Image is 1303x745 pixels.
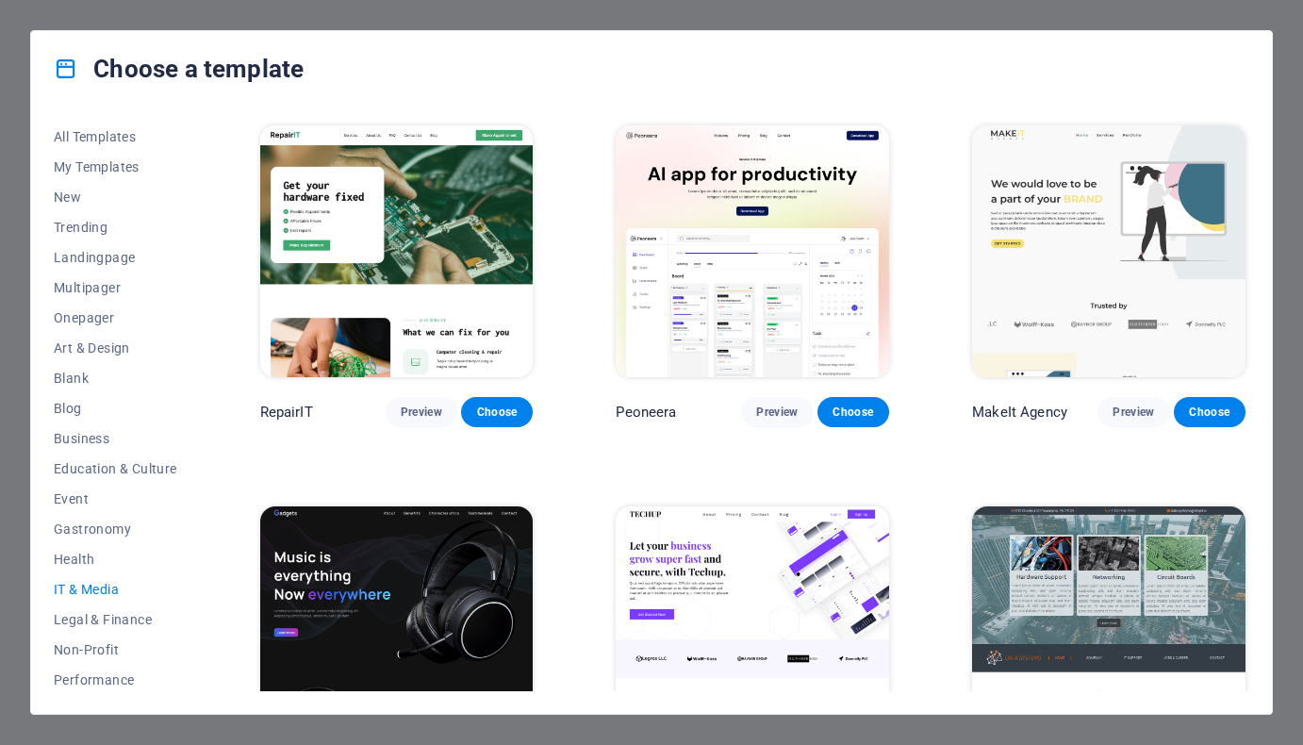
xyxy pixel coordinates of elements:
button: Onepager [54,303,177,333]
button: Legal & Finance [54,604,177,635]
span: IT & Media [54,582,177,597]
button: New [54,182,177,212]
button: Choose [1174,397,1245,427]
p: RepairIT [260,403,313,422]
button: Health [54,544,177,574]
span: Choose [833,405,874,420]
span: Business [54,431,177,446]
button: Education & Culture [54,454,177,484]
span: Preview [1113,405,1154,420]
button: Choose [817,397,889,427]
h4: Choose a template [54,54,304,84]
span: New [54,190,177,205]
img: MakeIt Agency [972,125,1245,377]
span: My Templates [54,159,177,174]
span: Preview [756,405,798,420]
span: Blog [54,401,177,416]
button: Multipager [54,273,177,303]
span: Landingpage [54,250,177,265]
span: Non-Profit [54,642,177,657]
button: Landingpage [54,242,177,273]
p: MakeIt Agency [972,403,1067,422]
span: Choose [1189,405,1230,420]
span: Preview [401,405,442,420]
button: Preview [741,397,813,427]
button: My Templates [54,152,177,182]
button: Blog [54,393,177,423]
span: Trending [54,220,177,235]
button: Business [54,423,177,454]
span: Gastronomy [54,521,177,537]
img: RepairIT [260,125,534,377]
button: Gastronomy [54,514,177,544]
span: All Templates [54,129,177,144]
button: All Templates [54,122,177,152]
button: IT & Media [54,574,177,604]
img: Peoneera [616,125,889,377]
button: Preview [1097,397,1169,427]
button: Trending [54,212,177,242]
span: Multipager [54,280,177,295]
button: Preview [386,397,457,427]
button: Blank [54,363,177,393]
button: Non-Profit [54,635,177,665]
p: Peoneera [616,403,676,422]
span: Education & Culture [54,461,177,476]
button: Choose [461,397,533,427]
span: Choose [476,405,518,420]
button: Art & Design [54,333,177,363]
button: Performance [54,665,177,695]
span: Legal & Finance [54,612,177,627]
span: Event [54,491,177,506]
span: Health [54,552,177,567]
span: Performance [54,672,177,687]
span: Onepager [54,310,177,325]
span: Art & Design [54,340,177,356]
span: Blank [54,371,177,386]
button: Event [54,484,177,514]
